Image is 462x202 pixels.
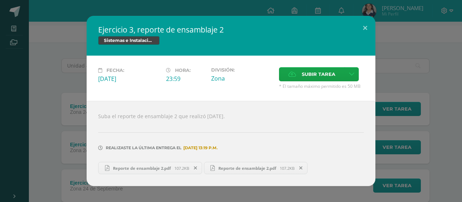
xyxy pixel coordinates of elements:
span: Realizaste la última entrega el [106,145,182,150]
div: [DATE] [98,75,160,83]
span: Sistemas e Instalación de Software [98,36,160,45]
button: Close (Esc) [355,16,375,40]
span: * El tamaño máximo permitido es 50 MB [279,83,364,89]
span: Remover entrega [189,164,202,172]
h2: Ejercicio 3, reporte de ensamblaje 2 [98,25,364,35]
a: Reporte de ensamblaje 2.pdf 107.2KB [98,162,202,174]
span: Subir tarea [302,68,335,81]
span: 107.2KB [280,166,295,171]
label: División: [211,67,273,73]
div: Zona [211,74,273,82]
a: Reporte de ensamblaje 2.pdf 107.2KB [204,162,308,174]
span: Reporte de ensamblaje 2.pdf [215,166,280,171]
div: 23:59 [166,75,205,83]
span: 107.2KB [174,166,189,171]
div: Suba el reporte de ensamblaje 2 que realizó [DATE]. [87,101,375,186]
span: Fecha: [106,68,124,73]
span: Remover entrega [295,164,307,172]
span: Reporte de ensamblaje 2.pdf [109,166,174,171]
span: Hora: [175,68,191,73]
